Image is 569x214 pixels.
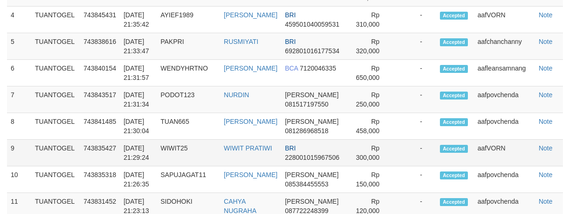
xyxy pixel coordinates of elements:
td: aafpovchenda [474,166,535,193]
td: TUANTOGEL [31,86,80,113]
td: [DATE] 21:33:47 [120,33,157,60]
td: Rp 310,000 [343,7,393,33]
span: Accepted [440,145,468,153]
span: BCA [285,64,298,72]
span: BRI [285,38,295,45]
span: Accepted [440,92,468,100]
a: Note [539,38,553,45]
td: [DATE] 21:29:24 [120,140,157,166]
td: TUANTOGEL [31,140,80,166]
span: Copy 228001015967506 to clipboard [285,154,339,161]
span: [PERSON_NAME] [285,118,338,125]
span: BRI [285,144,295,152]
td: [DATE] 21:31:34 [120,86,157,113]
a: NURDIN [224,91,249,99]
span: Accepted [440,171,468,179]
td: 7 [7,86,31,113]
td: aafpovchenda [474,86,535,113]
td: TUANTOGEL [31,7,80,33]
span: Accepted [440,65,468,73]
td: TUANTOGEL [31,113,80,140]
td: TUANTOGEL [31,33,80,60]
td: PODOT123 [157,86,220,113]
a: WIWIT PRATIWI [224,144,272,152]
td: - [393,7,436,33]
a: Note [539,171,553,178]
span: [PERSON_NAME] [285,198,338,205]
td: aafleansamnang [474,60,535,86]
span: Copy 459501040059531 to clipboard [285,21,339,28]
a: [PERSON_NAME] [224,11,277,19]
td: 9 [7,140,31,166]
td: Rp 150,000 [343,166,393,193]
td: WENDYHRTNO [157,60,220,86]
td: TUANTOGEL [31,60,80,86]
td: 8 [7,113,31,140]
a: [PERSON_NAME] [224,171,277,178]
span: [PERSON_NAME] [285,171,338,178]
span: Accepted [440,198,468,206]
td: Rp 250,000 [343,86,393,113]
td: 5 [7,33,31,60]
a: Note [539,11,553,19]
td: Rp 320,000 [343,33,393,60]
span: Accepted [440,38,468,46]
a: Note [539,91,553,99]
a: [PERSON_NAME] [224,118,277,125]
td: PAKPRI [157,33,220,60]
td: [DATE] 21:35:42 [120,7,157,33]
td: WIWIT25 [157,140,220,166]
td: 743843517 [80,86,120,113]
a: Note [539,64,553,72]
span: Accepted [440,12,468,20]
span: Accepted [440,118,468,126]
td: 743845431 [80,7,120,33]
a: [PERSON_NAME] [224,64,277,72]
span: Copy 7120046335 to clipboard [300,64,336,72]
td: SAPUJAGAT11 [157,166,220,193]
td: - [393,113,436,140]
td: 743835427 [80,140,120,166]
td: 743835318 [80,166,120,193]
td: - [393,60,436,86]
td: Rp 458,000 [343,113,393,140]
td: aafpovchenda [474,113,535,140]
td: 10 [7,166,31,193]
td: [DATE] 21:26:35 [120,166,157,193]
span: Copy 081286968518 to clipboard [285,127,328,135]
td: 743841485 [80,113,120,140]
span: [PERSON_NAME] [285,91,338,99]
span: BRI [285,11,295,19]
a: RUSMIYATI [224,38,258,45]
td: - [393,166,436,193]
span: Copy 692801016177534 to clipboard [285,47,339,55]
span: Copy 081517197550 to clipboard [285,100,328,108]
td: TUANTOGEL [31,166,80,193]
td: 6 [7,60,31,86]
td: 743838616 [80,33,120,60]
td: [DATE] 21:31:57 [120,60,157,86]
td: 4 [7,7,31,33]
td: aafchanchanny [474,33,535,60]
td: [DATE] 21:30:04 [120,113,157,140]
td: - [393,140,436,166]
td: Rp 300,000 [343,140,393,166]
a: Note [539,118,553,125]
td: TUAN665 [157,113,220,140]
td: - [393,33,436,60]
td: 743840154 [80,60,120,86]
td: aafVORN [474,7,535,33]
a: Note [539,198,553,205]
td: Rp 650,000 [343,60,393,86]
td: AYIEF1989 [157,7,220,33]
a: Note [539,144,553,152]
span: Copy 085384455553 to clipboard [285,180,328,188]
td: - [393,86,436,113]
td: aafVORN [474,140,535,166]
